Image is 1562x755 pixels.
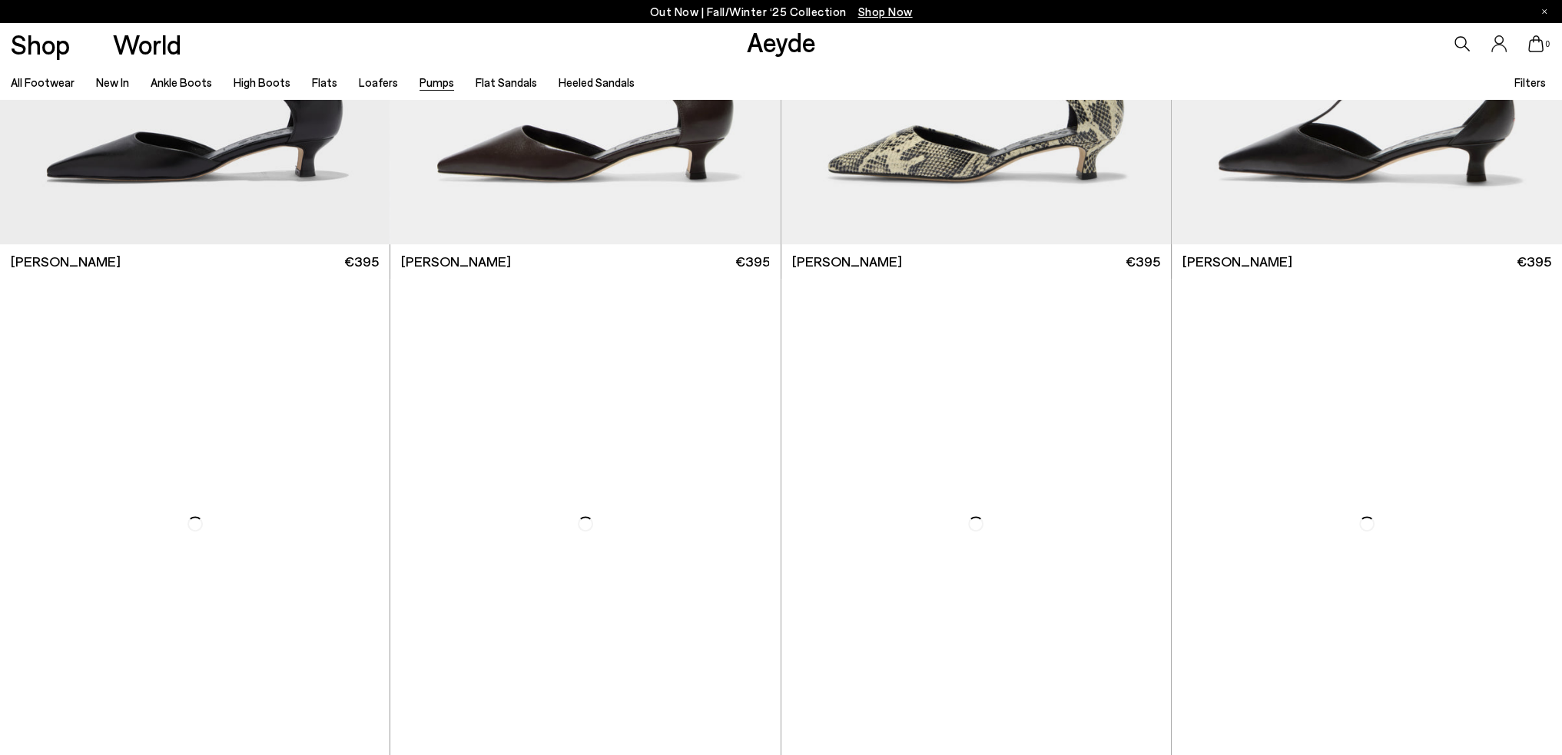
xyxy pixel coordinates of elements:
[1544,40,1551,48] span: 0
[344,252,379,271] span: €395
[390,244,780,279] a: [PERSON_NAME] €395
[11,31,70,58] a: Shop
[1126,252,1160,271] span: €395
[858,5,913,18] span: Navigate to /collections/new-in
[650,2,913,22] p: Out Now | Fall/Winter ‘25 Collection
[1182,252,1292,271] span: [PERSON_NAME]
[234,75,290,89] a: High Boots
[96,75,129,89] a: New In
[476,75,537,89] a: Flat Sandals
[11,75,75,89] a: All Footwear
[401,252,511,271] span: [PERSON_NAME]
[746,25,815,58] a: Aeyde
[312,75,337,89] a: Flats
[11,252,121,271] span: [PERSON_NAME]
[359,75,398,89] a: Loafers
[792,252,902,271] span: [PERSON_NAME]
[113,31,181,58] a: World
[151,75,212,89] a: Ankle Boots
[559,75,635,89] a: Heeled Sandals
[420,75,454,89] a: Pumps
[1514,75,1546,89] span: Filters
[1172,244,1562,279] a: [PERSON_NAME] €395
[1517,252,1551,271] span: €395
[1528,35,1544,52] a: 0
[735,252,769,271] span: €395
[781,244,1171,279] a: [PERSON_NAME] €395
